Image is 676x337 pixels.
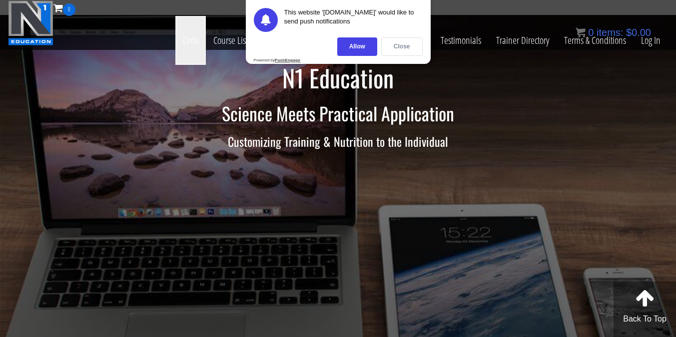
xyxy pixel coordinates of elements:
img: n1-education [8,0,53,45]
h1: N1 Education [46,65,631,91]
div: Close [381,37,423,56]
span: 0 [63,3,75,16]
a: Certs [175,16,206,65]
span: $ [626,27,632,38]
a: 0 [53,1,75,14]
a: 0 items: $0.00 [576,27,651,38]
bdi: 0.00 [626,27,651,38]
span: 0 [588,27,594,38]
span: items: [597,27,623,38]
div: Allow [337,37,377,56]
h2: Science Meets Practical Application [46,103,631,123]
a: Log In [634,16,668,65]
a: Trainer Directory [489,16,557,65]
div: Powered by [254,58,301,62]
a: Terms & Conditions [557,16,634,65]
p: Back To Top [614,313,676,325]
img: icon11.png [576,27,586,37]
a: Course List [206,16,255,65]
a: Testimonials [433,16,489,65]
strong: PushEngage [275,58,300,62]
div: This website '[DOMAIN_NAME]' would like to send push notifications [284,8,423,32]
h3: Customizing Training & Nutrition to the Individual [46,135,631,148]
